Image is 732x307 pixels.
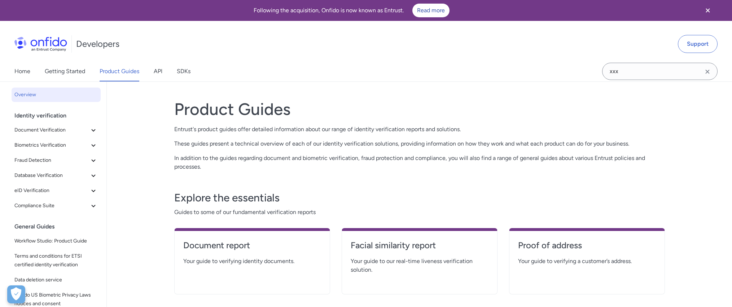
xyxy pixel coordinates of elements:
[12,249,101,272] a: Terms and conditions for ETSI certified identity verification
[174,191,665,205] h3: Explore the essentials
[351,240,488,251] h4: Facial similarity report
[14,219,104,234] div: General Guides
[12,153,101,168] button: Fraud Detection
[703,67,712,76] svg: Clear search field button
[154,61,162,81] a: API
[12,183,101,198] button: eID Verification
[7,285,25,303] button: Open Preferences
[183,257,321,266] span: Your guide to verifying identity documents.
[174,154,665,171] p: In addition to the guides regarding document and biometric verification, fraud protection and com...
[14,108,104,123] div: Identity verification
[12,273,101,287] a: Data deletion service
[14,156,89,165] span: Fraud Detection
[703,6,712,15] svg: Close banner
[518,240,656,257] a: Proof of address
[14,186,89,195] span: eID Verification
[174,139,665,148] p: These guides present a technical overview of each of our identity verification solutions, providi...
[183,240,321,251] h4: Document report
[14,252,98,269] span: Terms and conditions for ETSI certified identity verification
[174,208,665,217] span: Guides to some of our fundamental verification reports
[12,88,101,102] a: Overview
[602,63,718,80] input: Onfido search input field
[14,37,67,51] img: Onfido Logo
[12,123,101,137] button: Document Verification
[14,237,98,245] span: Workflow Studio: Product Guide
[9,4,694,17] div: Following the acquisition, Onfido is now known as Entrust.
[183,240,321,257] a: Document report
[14,201,89,210] span: Compliance Suite
[14,126,89,134] span: Document Verification
[14,90,98,99] span: Overview
[678,35,718,53] a: Support
[12,199,101,213] button: Compliance Suite
[174,125,665,134] p: Entrust's product guides offer detailed information about our range of identity verification repo...
[12,234,101,248] a: Workflow Studio: Product Guide
[12,138,101,152] button: Biometrics Verification
[14,171,89,180] span: Database Verification
[351,257,488,274] span: Your guide to our real-time liveness verification solution.
[694,1,721,19] button: Close banner
[518,257,656,266] span: Your guide to verifying a customer’s address.
[76,38,119,50] h1: Developers
[14,276,98,284] span: Data deletion service
[351,240,488,257] a: Facial similarity report
[12,168,101,183] button: Database Verification
[45,61,85,81] a: Getting Started
[177,61,190,81] a: SDKs
[7,285,25,303] div: Cookie Preferences
[100,61,139,81] a: Product Guides
[174,99,665,119] h1: Product Guides
[14,61,30,81] a: Home
[518,240,656,251] h4: Proof of address
[14,141,89,150] span: Biometrics Verification
[412,4,450,17] a: Read more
